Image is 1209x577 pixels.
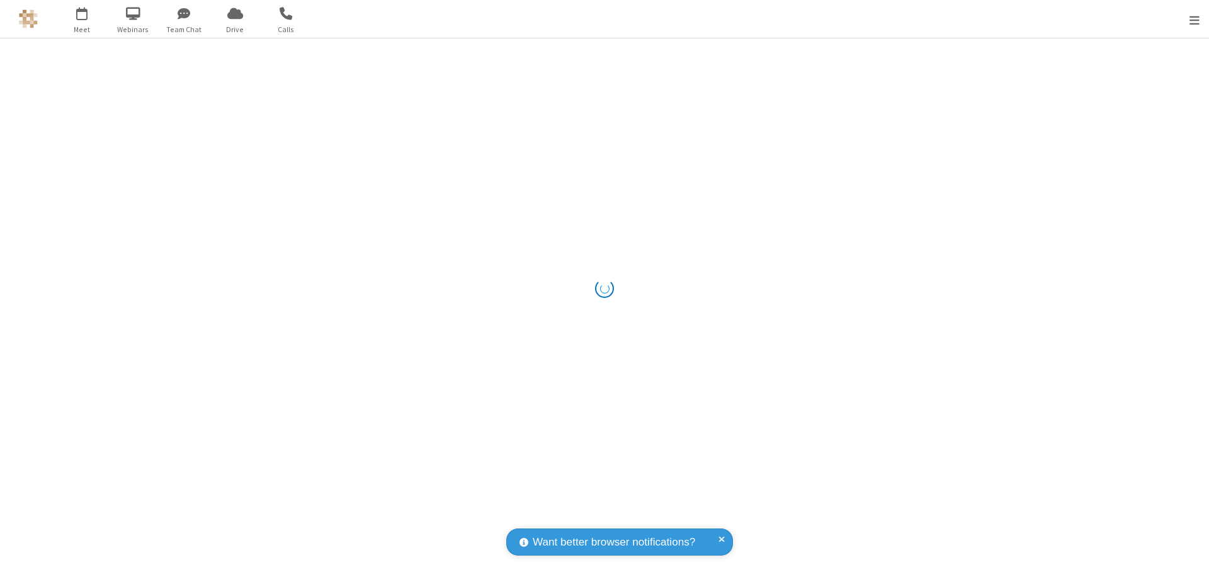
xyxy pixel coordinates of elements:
[110,24,157,35] span: Webinars
[263,24,310,35] span: Calls
[533,534,695,551] span: Want better browser notifications?
[212,24,259,35] span: Drive
[19,9,38,28] img: QA Selenium DO NOT DELETE OR CHANGE
[161,24,208,35] span: Team Chat
[59,24,106,35] span: Meet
